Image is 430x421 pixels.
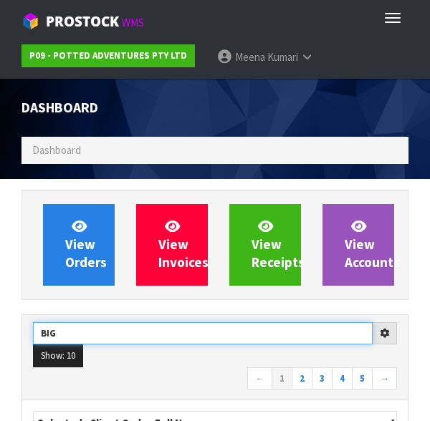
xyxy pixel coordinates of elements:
[272,367,292,390] a: 1
[43,204,115,286] a: ViewOrders
[352,367,373,390] a: 5
[312,367,333,390] a: 3
[292,367,312,390] a: 2
[21,44,195,67] a: P09 - POTTED ADVENTURES PTY LTD
[21,12,39,30] img: cube-alt.png
[65,218,107,271] span: View Orders
[332,367,353,390] a: 4
[229,204,301,286] a: ViewReceipts
[252,218,305,271] span: View Receipts
[33,322,373,344] input: Search clients
[122,16,144,29] small: WMS
[32,143,81,157] span: Dashboard
[33,344,83,367] button: Show: 10
[267,50,298,64] span: Kumari
[247,367,272,390] a: ←
[46,12,119,31] span: ProStock
[136,204,208,286] a: ViewInvoices
[235,50,265,64] span: Meena
[33,367,397,392] nav: Page navigation
[29,49,187,62] strong: P09 - POTTED ADVENTURES PTY LTD
[158,218,209,271] span: View Invoices
[372,367,397,390] a: →
[322,204,394,286] a: ViewAccounts
[345,218,400,271] span: View Accounts
[21,99,98,116] span: Dashboard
